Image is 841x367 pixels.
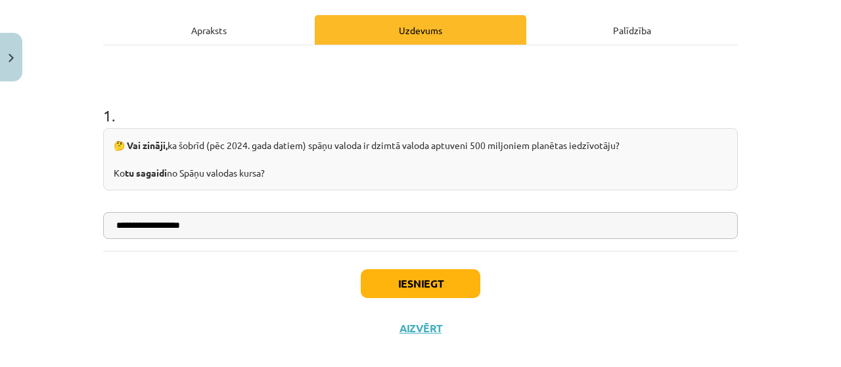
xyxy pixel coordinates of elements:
[103,128,738,190] div: ka šobrīd (pēc 2024. gada datiem) spāņu valoda ir dzimtā valoda aptuveni 500 miljoniem planētas i...
[526,15,738,45] div: Palīdzība
[125,167,167,179] strong: tu sagaidi
[103,83,738,124] h1: 1 .
[114,139,168,151] strong: 🤔 Vai zināji,
[103,15,315,45] div: Apraksts
[9,54,14,62] img: icon-close-lesson-0947bae3869378f0d4975bcd49f059093ad1ed9edebbc8119c70593378902aed.svg
[315,15,526,45] div: Uzdevums
[361,269,480,298] button: Iesniegt
[396,322,445,335] button: Aizvērt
